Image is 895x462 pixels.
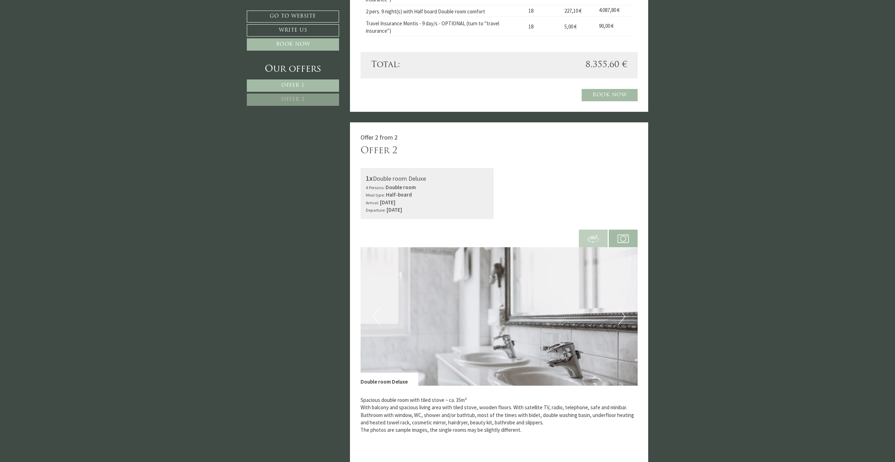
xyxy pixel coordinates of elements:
[366,17,526,36] td: Travel Insurance Montis - 9 day/s - OPTIONAL (turn to "travel insurance")
[247,11,339,23] a: Go to website
[11,20,72,25] div: Montis – Active Nature Spa
[386,184,416,191] b: Double room
[247,24,339,37] a: Write us
[387,206,402,213] b: [DATE]
[361,396,638,434] p: Spacious double room with tiled stove ~ ca. 35m² With balcony and spacious living area with tiled...
[281,83,305,88] span: Offer 1
[366,59,499,71] div: Total:
[366,5,526,17] td: 2 pers. 9 night(s) with Half board Double room comfort
[618,233,629,244] img: camera.svg
[361,247,638,386] img: image
[386,191,412,198] b: Half-board
[366,173,489,184] div: Double room Deluxe
[526,5,562,17] td: 18
[564,7,582,14] span: 227,10 €
[588,233,599,244] img: 360-grad.svg
[366,185,384,190] small: 4 Persons:
[281,97,305,102] span: Offer 2
[564,23,577,30] span: 5,00 €
[5,19,76,39] div: Hello, how can we help you?
[127,5,151,17] div: [DATE]
[361,373,418,385] div: Double room Deluxe
[247,63,339,76] div: Our offers
[596,17,632,36] td: 90,00 €
[596,5,632,17] td: 4.087,80 €
[586,59,627,71] span: 8.355,60 €
[618,308,625,325] button: Next
[247,38,339,51] a: Book now
[373,308,380,325] button: Previous
[526,17,562,36] td: 18
[361,145,398,158] div: Offer 2
[240,185,277,198] button: Send
[380,199,395,206] b: [DATE]
[361,133,398,141] span: Offer 2 from 2
[582,89,638,101] a: Book now
[366,174,373,182] b: 1x
[366,200,379,205] small: Arrival:
[366,207,386,213] small: Departure:
[11,33,72,37] small: 10:43
[366,192,385,198] small: Meal type:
